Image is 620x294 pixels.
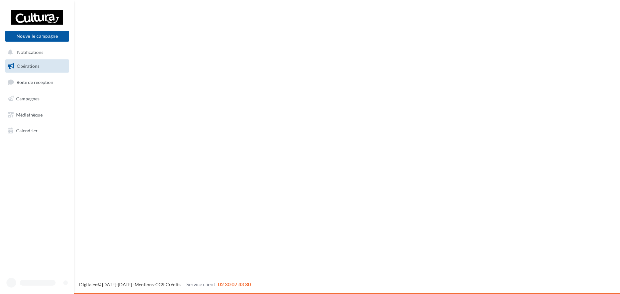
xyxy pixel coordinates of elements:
[166,282,181,287] a: Crédits
[5,31,69,42] button: Nouvelle campagne
[186,281,215,287] span: Service client
[4,124,70,137] a: Calendrier
[16,128,38,133] span: Calendrier
[16,96,39,101] span: Campagnes
[79,282,98,287] a: Digitaleo
[155,282,164,287] a: CGS
[17,63,39,69] span: Opérations
[17,50,43,55] span: Notifications
[79,282,251,287] span: © [DATE]-[DATE] - - -
[4,75,70,89] a: Boîte de réception
[218,281,251,287] span: 02 30 07 43 80
[135,282,154,287] a: Mentions
[4,59,70,73] a: Opérations
[16,79,53,85] span: Boîte de réception
[4,108,70,122] a: Médiathèque
[16,112,43,117] span: Médiathèque
[4,92,70,106] a: Campagnes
